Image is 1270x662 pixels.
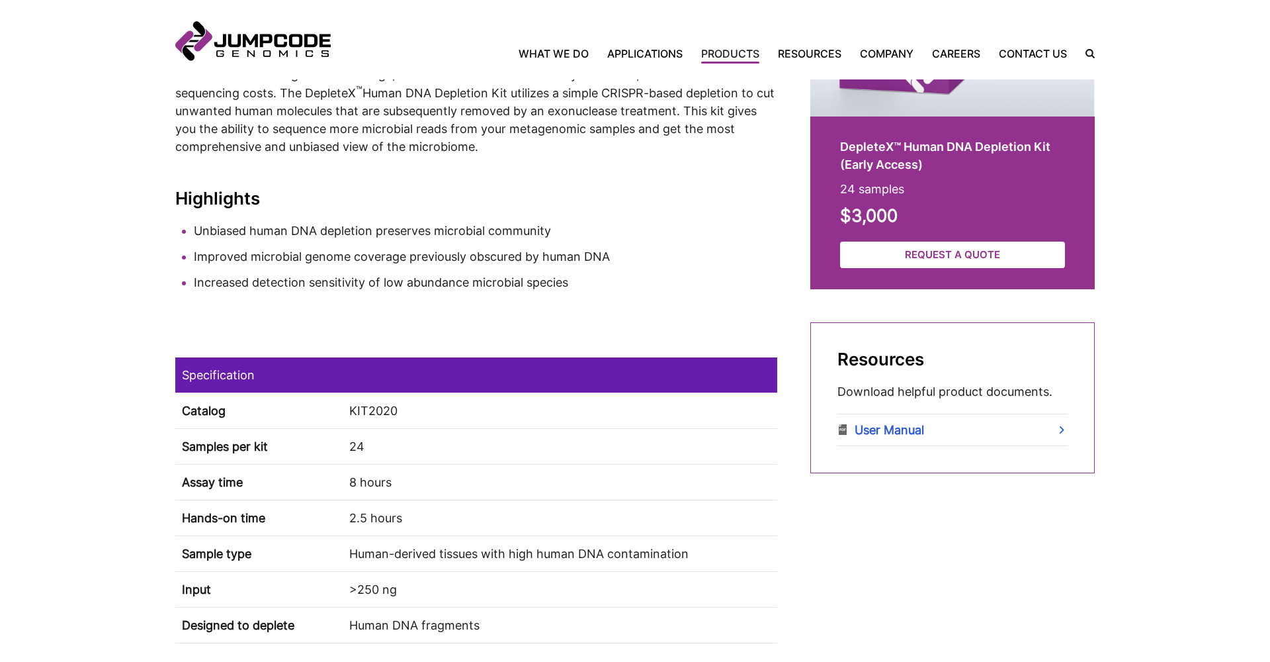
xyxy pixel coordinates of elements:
th: Catalog [175,393,343,428]
a: Resources [769,46,851,62]
a: Contact Us [990,46,1076,62]
th: Sample type [175,536,343,571]
th: Samples per kit [175,428,343,464]
h3: Highlights [175,189,777,209]
th: Assay time [175,464,343,500]
a: Careers [923,46,990,62]
td: >250 ng [343,571,777,607]
li: Improved microbial genome coverage previously obscured by human DNA [194,248,777,265]
h2: Resources [837,350,1068,369]
a: Applications [598,46,692,62]
td: 8 hours [343,464,777,500]
nav: Primary Navigation [331,46,1076,62]
td: Specification [175,357,777,393]
td: 2.5 hours [343,500,777,536]
p: 24 samples [840,180,1065,198]
td: 24 [343,428,777,464]
th: Designed to deplete [175,607,343,643]
th: Input [175,571,343,607]
p: Download helpful product documents. [837,383,1068,401]
h2: DepleteX™ Human DNA Depletion Kit (Early Access) [840,138,1065,173]
td: KIT2020 [343,393,777,428]
li: Increased detection sensitivity of low abundance microbial species [194,273,777,291]
strong: $3,000 [840,205,898,226]
p: Human microbiome samples often consist of a mixture of human and microbial DNA. For some samples,... [175,12,777,156]
th: Hands-on time [175,500,343,536]
td: Human-derived tissues with high human DNA contamination [343,536,777,571]
a: Products [692,46,769,62]
sup: ™ [356,85,362,95]
a: Request a Quote [840,242,1065,269]
td: Human DNA fragments [343,607,777,643]
label: Search the site. [1076,49,1095,58]
a: Company [851,46,923,62]
a: What We Do [519,46,598,62]
a: User Manual [837,414,1068,446]
li: Unbiased human DNA depletion preserves microbial community [194,222,777,240]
